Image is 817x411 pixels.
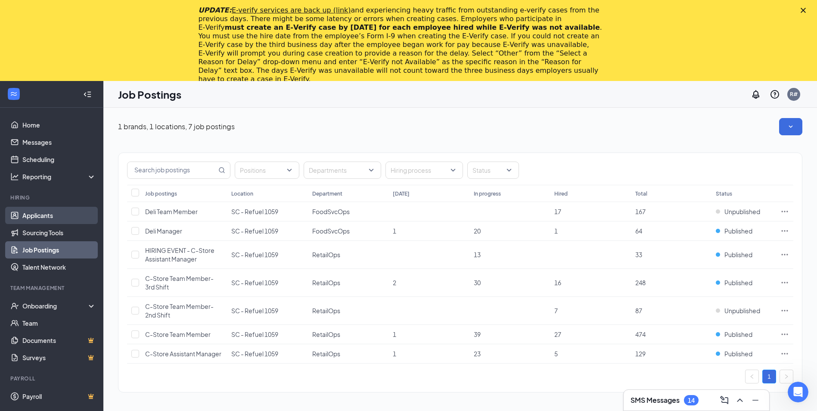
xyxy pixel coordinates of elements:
[631,185,712,202] th: Total
[231,307,278,314] span: SC - Refuel 1059
[22,207,96,224] a: Applicants
[635,227,642,235] span: 64
[312,350,340,358] span: RetailOps
[762,370,776,383] li: 1
[118,87,181,102] h1: Job Postings
[218,167,225,174] svg: MagnifyingGlass
[474,330,481,338] span: 39
[780,250,789,259] svg: Ellipses
[724,207,760,216] span: Unpublished
[227,269,308,297] td: SC - Refuel 1059
[231,279,278,286] span: SC - Refuel 1059
[22,332,96,349] a: DocumentsCrown
[10,172,19,181] svg: Analysis
[711,185,776,202] th: Status
[780,370,793,383] button: right
[231,330,278,338] span: SC - Refuel 1059
[118,122,235,131] p: 1 brands, 1 locations, 7 job postings
[393,227,396,235] span: 1
[231,208,278,215] span: SC - Refuel 1059
[312,227,350,235] span: FoodSvcOps
[225,23,600,31] b: must create an E‑Verify case by [DATE] for each employee hired while E‑Verify was not available
[10,194,94,201] div: Hiring
[10,284,94,292] div: Team Management
[724,227,752,235] span: Published
[127,162,217,178] input: Search job postings
[779,118,802,135] button: SmallChevronDown
[780,227,789,235] svg: Ellipses
[145,227,182,235] span: Deli Manager
[688,397,695,404] div: 14
[393,350,396,358] span: 1
[308,221,389,241] td: FoodSvcOps
[312,279,340,286] span: RetailOps
[145,274,214,291] span: C-Store Team Member-3rd Shift
[312,251,340,258] span: RetailOps
[227,241,308,269] td: SC - Refuel 1059
[308,269,389,297] td: RetailOps
[145,350,221,358] span: C-Store Assistant Manager
[231,251,278,258] span: SC - Refuel 1059
[22,258,96,276] a: Talent Network
[231,227,278,235] span: SC - Refuel 1059
[393,330,396,338] span: 1
[750,395,761,405] svg: Minimize
[312,208,350,215] span: FoodSvcOps
[312,190,342,197] div: Department
[780,278,789,287] svg: Ellipses
[474,227,481,235] span: 20
[780,370,793,383] li: Next Page
[308,325,389,344] td: RetailOps
[308,202,389,221] td: FoodSvcOps
[724,306,760,315] span: Unpublished
[22,349,96,366] a: SurveysCrown
[763,370,776,383] a: 1
[22,134,96,151] a: Messages
[22,172,96,181] div: Reporting
[770,89,780,100] svg: QuestionInfo
[9,90,18,98] svg: WorkstreamLogo
[788,382,808,402] iframe: Intercom live chat
[635,350,646,358] span: 129
[554,208,561,215] span: 17
[227,344,308,364] td: SC - Refuel 1059
[786,122,795,131] svg: SmallChevronDown
[733,393,747,407] button: ChevronUp
[10,375,94,382] div: Payroll
[474,251,481,258] span: 13
[554,307,558,314] span: 7
[227,325,308,344] td: SC - Refuel 1059
[724,278,752,287] span: Published
[308,344,389,364] td: RetailOps
[22,302,89,310] div: Onboarding
[145,190,177,197] div: Job postings
[635,208,646,215] span: 167
[231,350,278,358] span: SC - Refuel 1059
[780,349,789,358] svg: Ellipses
[83,90,92,99] svg: Collapse
[232,6,351,14] a: E-verify services are back up (link)
[145,246,214,263] span: HIRING EVENT - C-Store Assistant Manager
[231,190,253,197] div: Location
[790,90,798,98] div: R#
[227,297,308,325] td: SC - Refuel 1059
[22,241,96,258] a: Job Postings
[227,202,308,221] td: SC - Refuel 1059
[724,330,752,339] span: Published
[635,279,646,286] span: 248
[145,330,211,338] span: C-Store Team Member
[635,307,642,314] span: 87
[745,370,759,383] li: Previous Page
[227,221,308,241] td: SC - Refuel 1059
[550,185,631,202] th: Hired
[718,393,731,407] button: ComposeMessage
[312,330,340,338] span: RetailOps
[751,89,761,100] svg: Notifications
[554,350,558,358] span: 5
[145,302,214,319] span: C-Store Team Member-2nd Shift
[308,297,389,325] td: RetailOps
[780,306,789,315] svg: Ellipses
[22,151,96,168] a: Scheduling
[199,6,605,84] div: and experiencing heavy traffic from outstanding e-verify cases from the previous days. There migh...
[199,6,351,14] i: UPDATE:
